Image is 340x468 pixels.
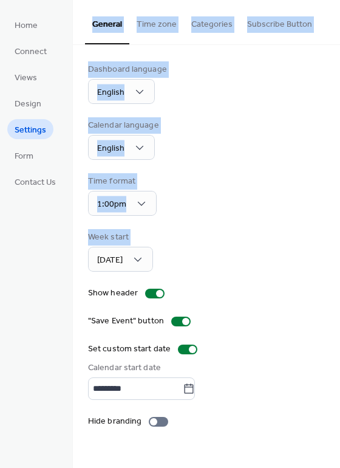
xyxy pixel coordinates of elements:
[7,145,41,165] a: Form
[88,343,171,356] div: Set custom start date
[15,176,56,189] span: Contact Us
[97,252,123,269] span: [DATE]
[15,150,33,163] span: Form
[88,315,164,328] div: "Save Event" button
[7,41,54,61] a: Connect
[88,63,167,76] div: Dashboard language
[88,175,154,188] div: Time format
[7,67,44,87] a: Views
[15,72,37,84] span: Views
[97,196,126,213] span: 1:00pm
[7,15,45,35] a: Home
[7,93,49,113] a: Design
[7,171,63,191] a: Contact Us
[15,46,47,58] span: Connect
[15,98,41,111] span: Design
[15,124,46,137] span: Settings
[88,119,159,132] div: Calendar language
[88,362,322,374] div: Calendar start date
[88,415,141,428] div: Hide branding
[15,19,38,32] span: Home
[97,140,124,157] span: English
[97,84,124,101] span: English
[88,231,151,244] div: Week start
[7,119,53,139] a: Settings
[88,287,138,300] div: Show header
